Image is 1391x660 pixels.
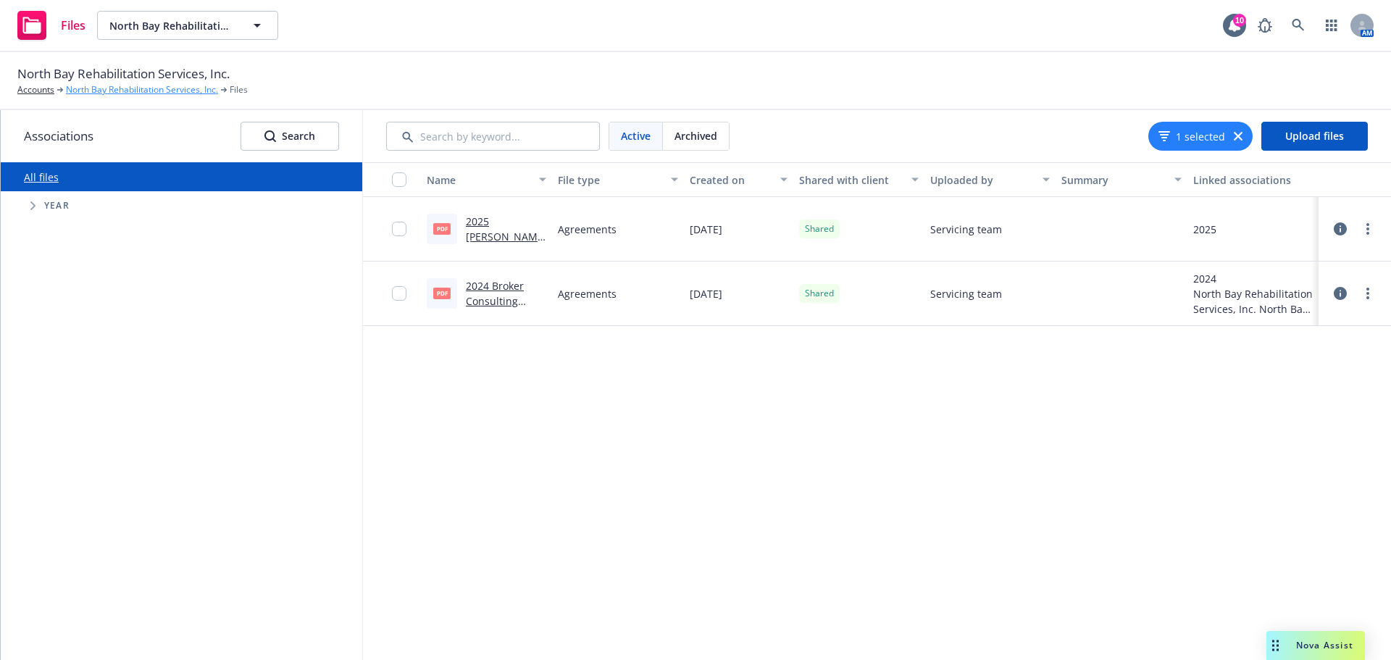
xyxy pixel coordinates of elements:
[1193,172,1313,188] div: Linked associations
[924,162,1056,197] button: Uploaded by
[1284,11,1313,40] a: Search
[1187,162,1319,197] button: Linked associations
[1359,220,1377,238] a: more
[1233,14,1246,27] div: 10
[930,172,1034,188] div: Uploaded by
[805,222,834,235] span: Shared
[1193,271,1313,286] div: 2024
[621,128,651,143] span: Active
[1056,162,1187,197] button: Summary
[1359,285,1377,302] a: more
[690,222,722,237] span: [DATE]
[558,222,617,237] span: Agreements
[930,222,1002,237] span: Servicing team
[1158,129,1225,144] button: 1 selected
[44,201,70,210] span: Year
[392,286,406,301] input: Toggle Row Selected
[264,122,315,150] div: Search
[427,172,530,188] div: Name
[24,127,93,146] span: Associations
[793,162,924,197] button: Shared with client
[17,83,54,96] a: Accounts
[392,172,406,187] input: Select all
[230,83,248,96] span: Files
[421,162,552,197] button: Name
[690,286,722,301] span: [DATE]
[466,279,524,338] a: 2024 Broker Consulting Agreement NBI.pdf
[1266,631,1285,660] div: Drag to move
[264,130,276,142] svg: Search
[690,172,772,188] div: Created on
[24,170,59,184] a: All files
[66,83,218,96] a: North Bay Rehabilitation Services, Inc.
[1193,222,1216,237] div: 2025
[1317,11,1346,40] a: Switch app
[61,20,85,31] span: Files
[799,172,903,188] div: Shared with client
[466,214,543,304] a: 2025 [PERSON_NAME] HMO Group Agreement North Bay Industries.pdf
[552,162,683,197] button: File type
[1261,122,1368,151] button: Upload files
[392,222,406,236] input: Toggle Row Selected
[930,286,1002,301] span: Servicing team
[558,286,617,301] span: Agreements
[12,5,91,46] a: Files
[17,64,230,83] span: North Bay Rehabilitation Services, Inc.
[1061,172,1165,188] div: Summary
[805,287,834,300] span: Shared
[1296,639,1353,651] span: Nova Assist
[1285,129,1344,143] span: Upload files
[684,162,793,197] button: Created on
[1193,286,1313,317] div: North Bay Rehabilitation Services, Inc. North Bay Industries
[386,122,600,151] input: Search by keyword...
[674,128,717,143] span: Archived
[1,191,362,220] div: Tree Example
[558,172,661,188] div: File type
[1266,631,1365,660] button: Nova Assist
[1250,11,1279,40] a: Report a Bug
[97,11,278,40] button: North Bay Rehabilitation Services, Inc.
[433,288,451,298] span: pdf
[433,223,451,234] span: pdf
[241,122,339,151] button: SearchSearch
[109,18,235,33] span: North Bay Rehabilitation Services, Inc.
